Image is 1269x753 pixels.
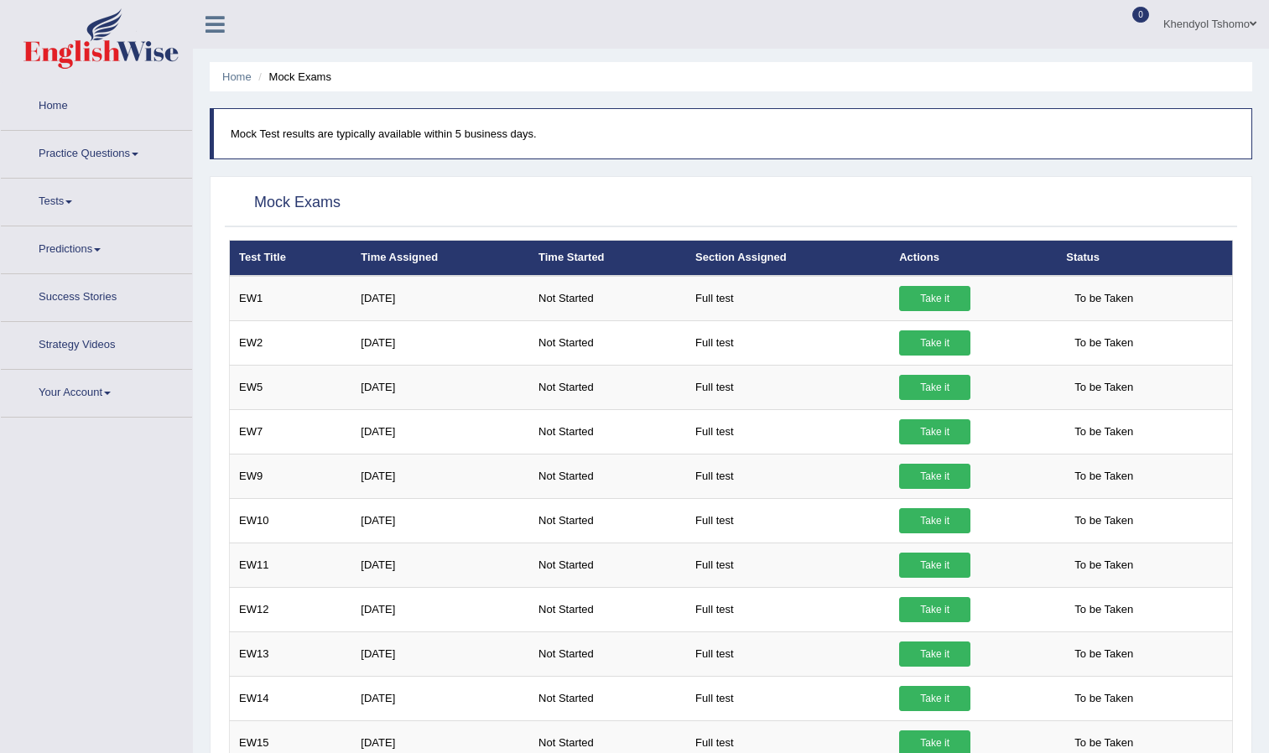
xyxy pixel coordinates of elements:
[686,365,890,409] td: Full test
[1057,241,1232,276] th: Status
[686,631,890,676] td: Full test
[230,676,352,720] td: EW14
[351,409,529,454] td: [DATE]
[529,587,686,631] td: Not Started
[529,543,686,587] td: Not Started
[686,454,890,498] td: Full test
[529,631,686,676] td: Not Started
[890,241,1057,276] th: Actions
[686,676,890,720] td: Full test
[222,70,252,83] a: Home
[529,320,686,365] td: Not Started
[230,631,352,676] td: EW13
[230,543,352,587] td: EW11
[899,641,970,667] a: Take it
[899,330,970,356] a: Take it
[529,241,686,276] th: Time Started
[686,276,890,321] td: Full test
[529,454,686,498] td: Not Started
[899,686,970,711] a: Take it
[1132,7,1149,23] span: 0
[899,553,970,578] a: Take it
[351,320,529,365] td: [DATE]
[254,69,331,85] li: Mock Exams
[686,241,890,276] th: Section Assigned
[899,597,970,622] a: Take it
[1,179,192,221] a: Tests
[230,454,352,498] td: EW9
[1066,286,1142,311] span: To be Taken
[529,498,686,543] td: Not Started
[230,276,352,321] td: EW1
[229,190,341,216] h2: Mock Exams
[899,508,970,533] a: Take it
[351,365,529,409] td: [DATE]
[351,587,529,631] td: [DATE]
[1,322,192,364] a: Strategy Videos
[686,498,890,543] td: Full test
[686,409,890,454] td: Full test
[1,370,192,412] a: Your Account
[686,587,890,631] td: Full test
[899,464,970,489] a: Take it
[1,226,192,268] a: Predictions
[230,587,352,631] td: EW12
[1,274,192,316] a: Success Stories
[230,320,352,365] td: EW2
[351,498,529,543] td: [DATE]
[351,454,529,498] td: [DATE]
[1066,330,1142,356] span: To be Taken
[1,131,192,173] a: Practice Questions
[230,241,352,276] th: Test Title
[529,365,686,409] td: Not Started
[351,276,529,321] td: [DATE]
[351,631,529,676] td: [DATE]
[686,543,890,587] td: Full test
[1066,597,1142,622] span: To be Taken
[1066,464,1142,489] span: To be Taken
[686,320,890,365] td: Full test
[529,676,686,720] td: Not Started
[1,83,192,125] a: Home
[1066,553,1142,578] span: To be Taken
[230,409,352,454] td: EW7
[899,375,970,400] a: Take it
[230,498,352,543] td: EW10
[1066,508,1142,533] span: To be Taken
[529,409,686,454] td: Not Started
[899,419,970,444] a: Take it
[351,241,529,276] th: Time Assigned
[1066,419,1142,444] span: To be Taken
[899,286,970,311] a: Take it
[351,543,529,587] td: [DATE]
[1066,641,1142,667] span: To be Taken
[1066,686,1142,711] span: To be Taken
[231,126,1235,142] p: Mock Test results are typically available within 5 business days.
[230,365,352,409] td: EW5
[529,276,686,321] td: Not Started
[351,676,529,720] td: [DATE]
[1066,375,1142,400] span: To be Taken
